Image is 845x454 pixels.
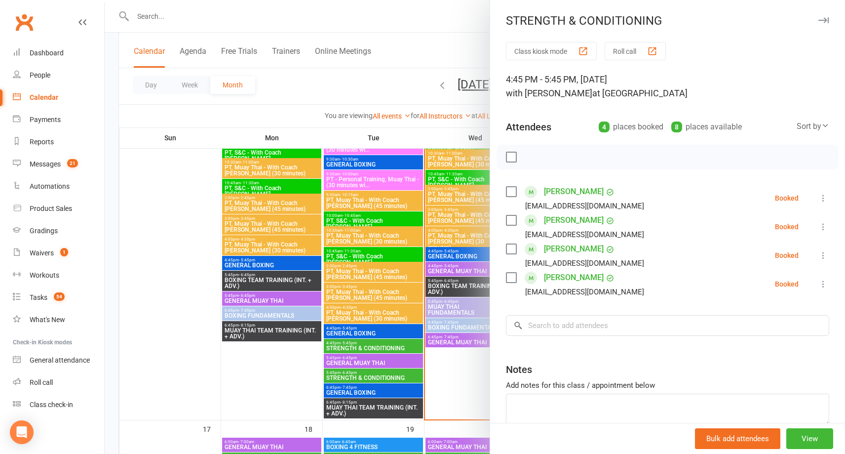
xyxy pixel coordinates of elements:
[599,120,663,134] div: places booked
[60,248,68,256] span: 1
[30,182,70,190] div: Automations
[13,220,104,242] a: Gradings
[525,257,644,270] div: [EMAIL_ADDRESS][DOMAIN_NAME]
[506,73,829,100] div: 4:45 PM - 5:45 PM, [DATE]
[13,175,104,198] a: Automations
[30,71,50,79] div: People
[671,120,742,134] div: places available
[13,109,104,131] a: Payments
[30,93,58,101] div: Calendar
[775,223,799,230] div: Booked
[13,309,104,331] a: What's New
[13,242,104,264] a: Waivers 1
[544,212,604,228] a: [PERSON_NAME]
[13,198,104,220] a: Product Sales
[544,241,604,257] a: [PERSON_NAME]
[506,42,597,60] button: Class kiosk mode
[544,184,604,200] a: [PERSON_NAME]
[506,88,592,98] span: with [PERSON_NAME]
[775,252,799,259] div: Booked
[525,228,644,241] div: [EMAIL_ADDRESS][DOMAIN_NAME]
[775,195,799,202] div: Booked
[506,379,829,391] div: Add notes for this class / appointment below
[30,138,54,146] div: Reports
[13,153,104,175] a: Messages 21
[30,378,53,386] div: Roll call
[786,428,833,449] button: View
[671,122,682,132] div: 8
[30,116,61,124] div: Payments
[13,86,104,109] a: Calendar
[506,120,551,134] div: Attendees
[54,292,65,301] span: 54
[12,10,37,35] a: Clubworx
[605,42,666,60] button: Roll call
[13,64,104,86] a: People
[775,281,799,288] div: Booked
[695,428,780,449] button: Bulk add attendees
[592,88,688,98] span: at [GEOGRAPHIC_DATA]
[525,200,644,212] div: [EMAIL_ADDRESS][DOMAIN_NAME]
[13,264,104,287] a: Workouts
[30,205,72,212] div: Product Sales
[30,227,58,235] div: Gradings
[13,394,104,416] a: Class kiosk mode
[506,315,829,336] input: Search to add attendees
[13,287,104,309] a: Tasks 54
[30,293,47,301] div: Tasks
[544,270,604,286] a: [PERSON_NAME]
[490,14,845,28] div: STRENGTH & CONDITIONING
[30,249,54,257] div: Waivers
[13,349,104,371] a: General attendance kiosk mode
[30,160,61,168] div: Messages
[30,316,65,324] div: What's New
[13,131,104,153] a: Reports
[30,356,90,364] div: General attendance
[30,401,73,409] div: Class check-in
[13,42,104,64] a: Dashboard
[506,363,532,376] div: Notes
[797,120,829,133] div: Sort by
[67,159,78,167] span: 21
[13,371,104,394] a: Roll call
[30,271,59,279] div: Workouts
[30,49,64,57] div: Dashboard
[599,122,610,132] div: 4
[525,286,644,298] div: [EMAIL_ADDRESS][DOMAIN_NAME]
[10,420,34,444] div: Open Intercom Messenger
